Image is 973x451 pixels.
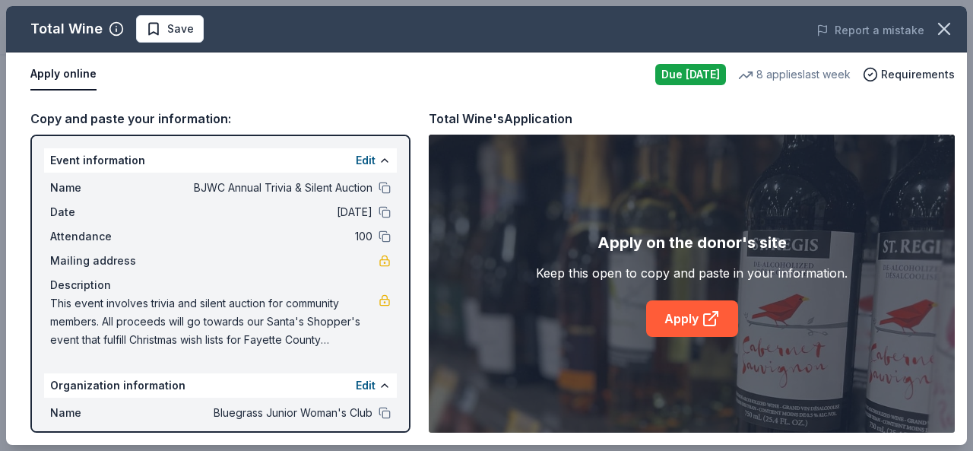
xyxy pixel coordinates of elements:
button: Requirements [863,65,955,84]
span: Bluegrass Junior Woman's Club [152,404,372,422]
span: Name [50,404,152,422]
div: Apply on the donor's site [597,230,787,255]
span: Mailing address [50,252,152,270]
div: Keep this open to copy and paste in your information. [536,264,848,282]
div: 8 applies last week [738,65,851,84]
span: Name [50,179,152,197]
button: Save [136,15,204,43]
button: Report a mistake [816,21,924,40]
span: Attendance [50,227,152,246]
span: BJWC Annual Trivia & Silent Auction [152,179,372,197]
span: [DOMAIN_NAME] [152,428,372,446]
div: Copy and paste your information: [30,109,410,129]
a: Apply [646,300,738,337]
div: Total Wine's Application [429,109,572,129]
span: 100 [152,227,372,246]
span: This event involves trivia and silent auction for community members. All proceeds will go towards... [50,294,379,349]
div: Organization information [44,373,397,398]
button: Apply online [30,59,97,91]
span: Requirements [881,65,955,84]
span: Date [50,203,152,221]
span: Website [50,428,152,446]
div: Due [DATE] [655,64,726,85]
span: Save [167,20,194,38]
div: Event information [44,148,397,173]
div: Total Wine [30,17,103,41]
span: [DATE] [152,203,372,221]
button: Edit [356,376,376,395]
button: Edit [356,151,376,170]
div: Description [50,276,391,294]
